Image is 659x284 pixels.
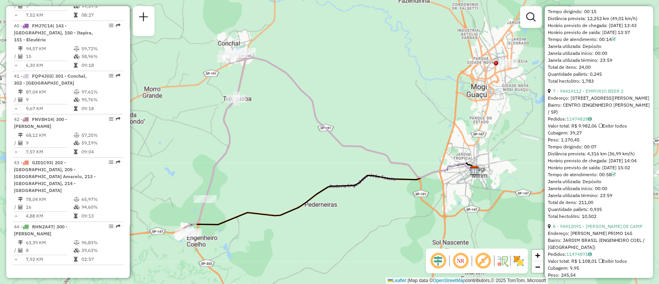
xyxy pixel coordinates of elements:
[25,53,73,60] td: 15
[14,247,18,254] td: /
[14,105,18,112] td: =
[548,237,650,251] div: Bairro: JARDIM BRASIL (ENGENHEIRO COEL / [GEOGRAPHIC_DATA])
[18,197,23,202] i: Distância Total
[109,224,114,229] em: Opções
[548,230,650,237] div: Endereço: [PERSON_NAME] PRIMO 165
[81,212,120,220] td: 09:13
[18,4,23,9] i: Total de Atividades
[74,106,78,111] i: Tempo total em rota
[548,57,650,64] div: Janela utilizada término: 23:59
[74,97,80,102] i: % de utilização da cubagem
[25,2,73,10] td: 7
[388,278,406,283] a: Leaflet
[14,160,96,193] span: | 202 - [GEOGRAPHIC_DATA], 205 - [GEOGRAPHIC_DATA] Amarelo, 213 - [GEOGRAPHIC_DATA], 214 - [GEOGR...
[548,265,579,271] span: Cubagem: 9,95
[548,171,650,178] div: Tempo de atendimento: 00:58
[81,45,120,53] td: 59,72%
[25,203,73,211] td: 16
[548,199,650,206] div: Total de itens: 211,00
[74,54,80,59] i: % de utilização da cubagem
[18,133,23,138] i: Distância Total
[14,73,87,86] span: | 301 - Conchal, 302 - [GEOGRAPHIC_DATA]
[599,258,627,264] span: Exibir todos
[523,9,539,25] a: Exibir filtros
[14,73,87,86] span: 41 -
[74,205,80,209] i: % de utilização da cubagem
[18,240,23,245] i: Distância Total
[599,123,627,129] span: Exibir todos
[74,13,78,17] i: Tempo total em rota
[14,23,93,43] span: 40 -
[548,15,650,22] div: Distância prevista: 12,252 km (49,01 km/h)
[14,116,67,129] span: 42 -
[81,61,120,69] td: 09:18
[32,160,52,165] span: GID1C93
[116,73,120,78] em: Rota exportada
[14,203,18,211] td: /
[116,160,120,165] em: Rota exportada
[548,143,650,150] div: Tempo dirigindo: 00:07
[548,122,650,129] div: Valor total: R$ 9.982,06
[548,164,650,171] div: Horário previsto de saída: [DATE] 15:02
[429,252,447,270] span: Ocultar deslocamento
[25,88,73,96] td: 87,04 KM
[386,277,548,284] div: Map data © contributors,© 2025 TomTom, Microsoft
[109,23,114,28] em: Opções
[535,262,540,272] span: −
[535,250,540,260] span: +
[14,212,18,220] td: =
[548,150,650,157] div: Distância prevista: 4,316 km (36,99 km/h)
[25,196,73,203] td: 78,04 KM
[81,239,120,247] td: 96,83%
[14,116,67,129] span: | 300 - [PERSON_NAME]
[14,139,18,147] td: /
[407,278,408,283] span: |
[14,160,96,193] span: 43 -
[74,150,78,154] i: Tempo total em rota
[548,258,650,265] div: Valor total: R$ 1.108,01
[548,272,576,278] span: Peso: 245,54
[25,131,73,139] td: 68,12 KM
[532,261,543,273] a: Zoom out
[553,88,623,94] a: 7 - 94414112 - EMPORIO BEER 2
[18,205,23,209] i: Total de Atividades
[81,196,120,203] td: 65,97%
[14,53,18,60] td: /
[548,50,650,57] div: Janela utilizada início: 00:00
[25,45,73,53] td: 94,57 KM
[548,102,650,116] div: Bairro: CENTRO (ENGENHEIRO [PERSON_NAME] / SP)
[74,248,80,253] i: % de utilização da cubagem
[532,250,543,261] a: Zoom in
[81,88,120,96] td: 97,61%
[74,63,78,68] i: Tempo total em rota
[74,46,80,51] i: % de utilização do peso
[548,78,650,85] div: Total hectolitro: 1,783
[451,252,470,270] span: Ocultar NR
[74,4,80,9] i: % de utilização da cubagem
[81,203,120,211] td: 94,60%
[109,160,114,165] em: Opções
[612,36,616,42] a: Com service time
[136,9,151,27] a: Nova sessão e pesquisa
[25,105,73,112] td: 9,67 KM
[14,23,93,43] span: | 143 - [GEOGRAPHIC_DATA], 150 - Itapira, 151 - Eleutério
[81,53,120,60] td: 58,96%
[553,223,642,229] a: 8 - 94412091 - [PERSON_NAME] DE CAMP
[18,54,23,59] i: Total de Atividades
[588,117,592,121] i: Observações
[18,46,23,51] i: Distância Total
[25,139,73,147] td: 9
[548,95,650,102] div: Endereço: [STREET_ADDRESS][PERSON_NAME]
[25,61,73,69] td: 6,30 KM
[548,43,650,50] div: Janela utilizada: Depósito
[612,172,616,177] a: Com service time
[74,197,80,202] i: % de utilização do peso
[81,148,120,156] td: 09:04
[116,224,120,229] em: Rota exportada
[566,251,592,257] a: 11474871
[548,71,650,78] div: Quantidade pallets: 0,245
[433,278,466,283] a: OpenStreetMap
[81,255,120,263] td: 02:57
[548,213,650,220] div: Total hectolitro: 10,502
[74,257,78,262] i: Tempo total em rota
